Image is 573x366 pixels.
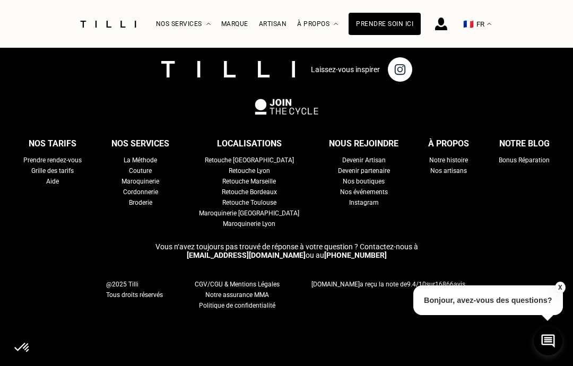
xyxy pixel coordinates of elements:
span: CGV/CGU & Mentions Légales [195,281,280,288]
a: Nos événements [340,187,388,197]
a: Retouche [GEOGRAPHIC_DATA] [205,155,294,165]
div: Notre blog [499,136,550,152]
a: Aide [46,176,59,187]
a: Retouche Toulouse [222,197,276,208]
img: page instagram de Tilli une retoucherie à domicile [388,57,412,82]
a: Notre histoire [429,155,468,165]
a: Devenir partenaire [338,165,390,176]
a: Cordonnerie [123,187,158,197]
a: Notre assurance MMA [195,290,280,300]
a: Devenir Artisan [342,155,386,165]
span: / [407,281,426,288]
span: [DOMAIN_NAME] [311,281,360,288]
a: Bonus Réparation [499,155,550,165]
div: À propos [297,1,338,48]
a: CGV/CGU & Mentions Légales [195,279,280,290]
a: Marque [221,20,248,28]
a: Nos artisans [430,165,467,176]
div: Nos services [156,1,211,48]
a: [EMAIL_ADDRESS][DOMAIN_NAME] [187,251,306,259]
a: Artisan [259,20,287,28]
a: [PHONE_NUMBER] [324,251,387,259]
a: Couture [129,165,152,176]
a: Maroquinerie [GEOGRAPHIC_DATA] [199,208,299,219]
a: Prendre rendez-vous [23,155,82,165]
span: @2025 Tilli [106,279,163,290]
a: Retouche Bordeaux [222,187,277,197]
a: Grille des tarifs [31,165,74,176]
div: À propos [428,136,469,152]
img: Menu déroulant [206,23,211,25]
span: Politique de confidentialité [199,302,275,309]
div: Localisations [217,136,282,152]
img: Menu déroulant à propos [334,23,338,25]
a: Politique de confidentialité [195,300,280,311]
a: Instagram [349,197,379,208]
div: Nous rejoindre [329,136,398,152]
a: Broderie [129,197,152,208]
span: a reçu la note de sur avis. [311,281,467,288]
button: 🇫🇷 FR [458,1,497,48]
a: La Méthode [124,155,157,165]
a: Retouche Marseille [222,176,276,187]
img: menu déroulant [487,23,491,25]
img: icône connexion [435,18,447,30]
a: Retouche Lyon [229,165,270,176]
a: Prendre soin ici [349,13,421,35]
p: Laissez-vous inspirer [311,65,380,74]
div: Nos tarifs [29,136,76,152]
span: Tous droits réservés [106,290,163,300]
a: Nos boutiques [343,176,385,187]
span: 🇫🇷 [463,19,474,29]
span: Notre assurance MMA [205,291,269,299]
p: Bonjour, avez-vous des questions? [413,285,563,315]
span: Vous n‘avez toujours pas trouvé de réponse à votre question ? Contactez-nous à [155,242,418,251]
img: Logo du service de couturière Tilli [76,21,140,28]
a: Maroquinerie [121,176,159,187]
button: X [554,282,565,293]
a: Maroquinerie Lyon [223,219,275,229]
div: Nos services [111,136,169,152]
img: logo Tilli [161,61,295,77]
img: logo Join The Cycle [255,99,318,115]
span: 9.4 [407,281,416,288]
